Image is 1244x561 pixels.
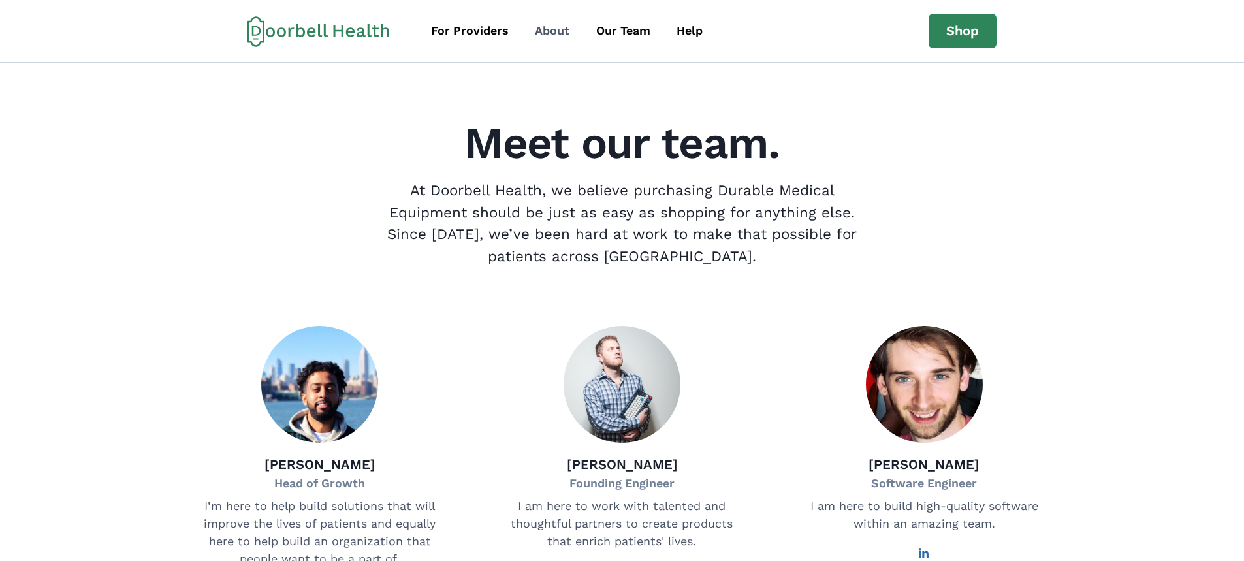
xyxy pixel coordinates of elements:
p: [PERSON_NAME] [567,455,678,474]
p: Head of Growth [264,475,375,492]
h2: Meet our team. [178,121,1067,165]
img: Agustín Brandoni [866,326,983,443]
p: [PERSON_NAME] [264,455,375,474]
div: For Providers [431,22,509,40]
p: Founding Engineer [567,475,678,492]
a: About [523,16,581,46]
p: At Doorbell Health, we believe purchasing Durable Medical Equipment should be just as easy as sho... [376,180,868,267]
p: Software Engineer [869,475,980,492]
a: Shop [929,14,997,49]
div: About [535,22,569,40]
div: Help [677,22,703,40]
p: I am here to work with talented and thoughtful partners to create products that enrich patients' ... [505,498,739,551]
p: I am here to build high-quality software within an amazing team. [807,498,1041,533]
p: [PERSON_NAME] [869,455,980,474]
a: Our Team [584,16,662,46]
a: For Providers [419,16,520,46]
img: Drew Baumann [564,326,680,443]
a: Help [665,16,714,46]
img: Fadhi Ali [261,326,378,443]
div: Our Team [596,22,650,40]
